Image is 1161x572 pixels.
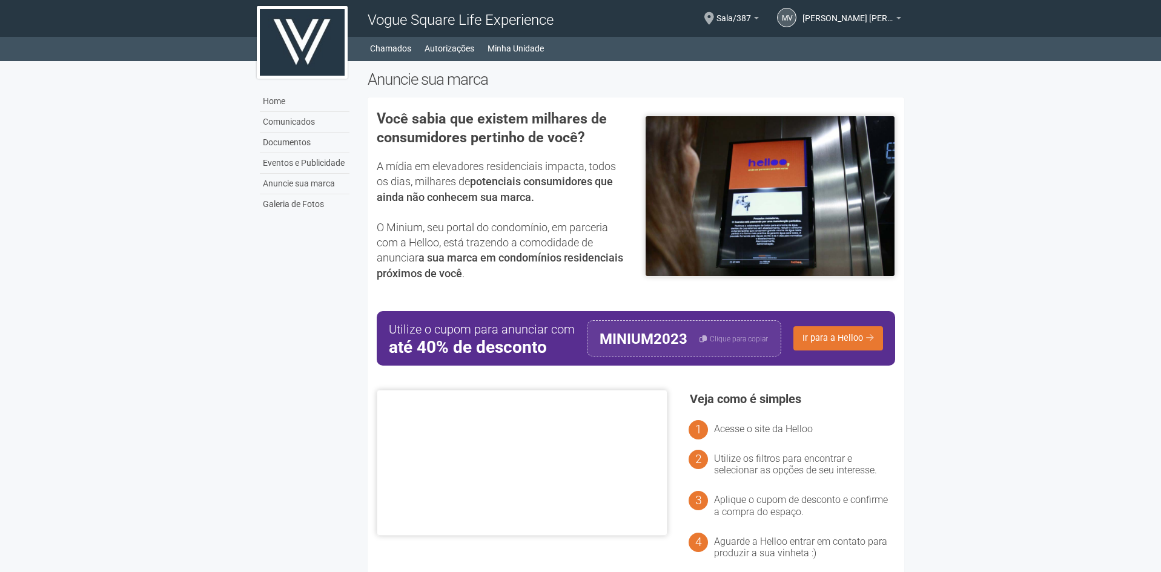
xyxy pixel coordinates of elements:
[260,153,349,174] a: Eventos e Publicidade
[368,12,554,28] span: Vogue Square Life Experience
[488,40,544,57] a: Minha Unidade
[370,40,411,57] a: Chamados
[377,251,623,279] strong: a sua marca em condomínios residenciais próximos de você
[714,453,895,476] li: Utilize os filtros para encontrar e selecionar as opções de seu interesse.
[389,320,575,357] div: Utilize o cupom para anunciar com
[260,91,349,112] a: Home
[257,6,348,79] img: logo.jpg
[700,321,768,356] button: Clique para copiar
[377,175,613,203] strong: potenciais consumidores que ainda não conhecem sua marca.
[645,116,895,277] img: helloo-1.jpeg
[368,70,905,88] h2: Anuncie sua marca
[260,174,349,194] a: Anuncie sua marca
[716,15,759,25] a: Sala/387
[802,2,893,23] span: Maria Vitoria Campos Mamede Maia
[377,159,627,281] p: A mídia em elevadores residenciais impacta, todos os dias, milhares de O Minium, seu portal do co...
[425,40,474,57] a: Autorizações
[260,194,349,214] a: Galeria de Fotos
[714,536,895,559] li: Aguarde a Helloo entrar em contato para produzir a sua vinheta :)
[777,8,796,27] a: MV
[793,326,883,350] a: Ir para a Helloo
[600,321,687,356] div: MINIUM2023
[389,338,575,357] strong: até 40% de desconto
[260,112,349,133] a: Comunicados
[377,110,627,146] h3: Você sabia que existem milhares de consumidores pertinho de você?
[714,494,895,517] li: Aplique o cupom de desconto e confirme a compra do espaço.
[802,15,901,25] a: [PERSON_NAME] [PERSON_NAME]
[690,393,895,405] h3: Veja como é simples
[260,133,349,153] a: Documentos
[716,2,751,23] span: Sala/387
[714,423,895,435] li: Acesse o site da Helloo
